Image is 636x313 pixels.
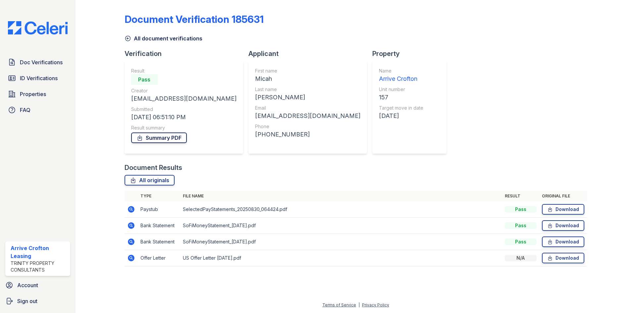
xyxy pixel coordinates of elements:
[11,260,68,273] div: Trinity Property Consultants
[138,250,180,266] td: Offer Letter
[379,74,423,83] div: Arrive Crofton
[131,87,237,94] div: Creator
[255,123,360,130] div: Phone
[180,201,502,218] td: SelectedPayStatements_20250830_064424.pdf
[5,103,70,117] a: FAQ
[131,106,237,113] div: Submitted
[255,93,360,102] div: [PERSON_NAME]
[255,111,360,121] div: [EMAIL_ADDRESS][DOMAIN_NAME]
[131,74,158,85] div: Pass
[20,106,30,114] span: FAQ
[539,191,587,201] th: Original file
[379,68,423,83] a: Name Arrive Crofton
[505,238,537,245] div: Pass
[20,90,46,98] span: Properties
[138,234,180,250] td: Bank Statement
[3,279,73,292] a: Account
[505,222,537,229] div: Pass
[379,86,423,93] div: Unit number
[17,281,38,289] span: Account
[379,93,423,102] div: 157
[131,132,187,143] a: Summary PDF
[3,294,73,308] a: Sign out
[255,74,360,83] div: Micah
[138,201,180,218] td: Paystub
[372,49,452,58] div: Property
[362,302,389,307] a: Privacy Policy
[180,250,502,266] td: US Offer Letter [DATE].pdf
[255,86,360,93] div: Last name
[379,68,423,74] div: Name
[131,68,237,74] div: Result
[502,191,539,201] th: Result
[17,297,37,305] span: Sign out
[11,244,68,260] div: Arrive Crofton Leasing
[125,175,175,185] a: All originals
[542,253,584,263] a: Download
[5,72,70,85] a: ID Verifications
[248,49,372,58] div: Applicant
[505,206,537,213] div: Pass
[125,49,248,58] div: Verification
[322,302,356,307] a: Terms of Service
[542,204,584,215] a: Download
[379,105,423,111] div: Target move in date
[131,113,237,122] div: [DATE] 06:51:10 PM
[125,13,264,25] div: Document Verification 185631
[138,191,180,201] th: Type
[180,191,502,201] th: File name
[255,105,360,111] div: Email
[20,74,58,82] span: ID Verifications
[358,302,360,307] div: |
[505,255,537,261] div: N/A
[379,111,423,121] div: [DATE]
[125,163,182,172] div: Document Results
[542,220,584,231] a: Download
[3,21,73,34] img: CE_Logo_Blue-a8612792a0a2168367f1c8372b55b34899dd931a85d93a1a3d3e32e68fde9ad4.png
[138,218,180,234] td: Bank Statement
[542,236,584,247] a: Download
[5,87,70,101] a: Properties
[255,130,360,139] div: [PHONE_NUMBER]
[131,94,237,103] div: [EMAIL_ADDRESS][DOMAIN_NAME]
[5,56,70,69] a: Doc Verifications
[255,68,360,74] div: First name
[180,218,502,234] td: SoFiMoneyStatement_[DATE].pdf
[131,125,237,131] div: Result summary
[125,34,202,42] a: All document verifications
[20,58,63,66] span: Doc Verifications
[180,234,502,250] td: SoFiMoneyStatement_[DATE].pdf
